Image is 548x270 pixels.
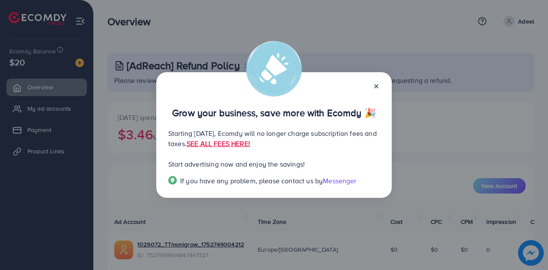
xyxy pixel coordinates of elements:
span: If you have any problem, please contact us by [180,176,323,185]
span: Messenger [323,176,356,185]
p: Start advertising now and enjoy the savings! [168,159,380,169]
img: Popup guide [168,176,177,185]
p: Starting [DATE], Ecomdy will no longer charge subscription fees and taxes. [168,128,380,149]
img: alert [246,41,302,97]
a: SEE ALL FEES HERE! [187,139,250,148]
p: Grow your business, save more with Ecomdy 🎉 [168,108,380,118]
